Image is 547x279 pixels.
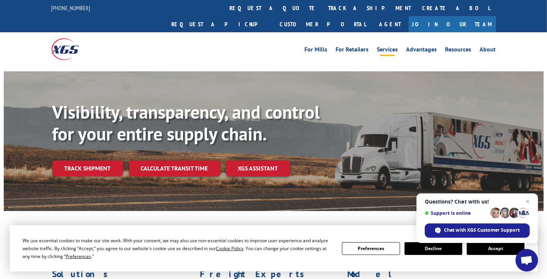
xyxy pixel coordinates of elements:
[425,199,530,205] span: Questions? Chat with us!
[409,16,496,32] a: Join Our Team
[216,245,243,252] span: Cookie Policy
[66,253,91,259] span: Preferences
[342,242,400,255] button: Preferences
[444,227,520,234] span: Chat with XGS Customer Support
[129,160,220,176] a: Calculate transit time
[52,100,320,145] b: Visibility, transparency, and control for your entire supply chain.
[305,47,328,55] a: For Mills
[336,47,369,55] a: For Retailers
[226,160,290,176] a: XGS ASSISTANT
[425,210,488,216] span: Support is online
[274,16,372,32] a: Customer Portal
[406,47,437,55] a: Advantages
[425,223,530,238] div: Chat with XGS Customer Support
[51,4,90,12] a: [PHONE_NUMBER]
[166,16,274,32] a: Request a pickup
[22,237,333,260] div: We use essential cookies to make our site work. With your consent, we may also use non-essential ...
[52,160,123,176] a: Track shipment
[405,242,462,255] button: Decline
[523,197,532,206] span: Close chat
[480,47,496,55] a: About
[445,47,472,55] a: Resources
[10,225,538,271] div: Cookie Consent Prompt
[467,242,525,255] button: Accept
[377,47,398,55] a: Services
[372,16,409,32] a: Agent
[516,249,538,271] div: Open chat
